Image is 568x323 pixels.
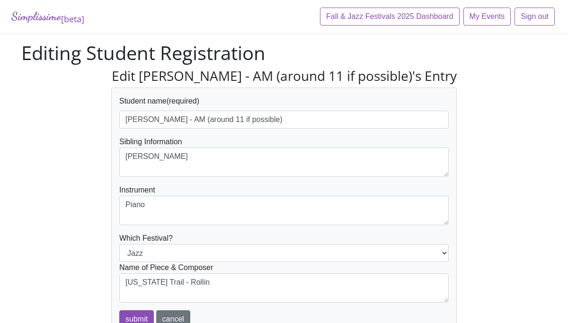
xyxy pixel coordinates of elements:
[111,68,457,84] h3: Edit [PERSON_NAME] - AM (around 11 if possible)'s Entry
[463,8,511,26] a: My Events
[320,8,460,26] a: Fall & Jazz Festivals 2025 Dashboard
[119,196,449,225] textarea: Piano
[119,96,167,107] label: Student name
[119,184,449,225] div: Instrument
[515,8,555,26] a: Sign out
[119,273,449,303] textarea: [US_STATE] Trail - Rollin
[11,8,84,26] a: Simplissimo[beta]
[119,148,449,177] textarea: [PERSON_NAME]
[119,136,449,177] div: Sibling Information
[119,262,449,303] div: Name of Piece & Composer
[61,13,84,25] sub: [beta]
[119,96,449,129] div: (required)
[21,42,547,64] h1: Editing Student Registration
